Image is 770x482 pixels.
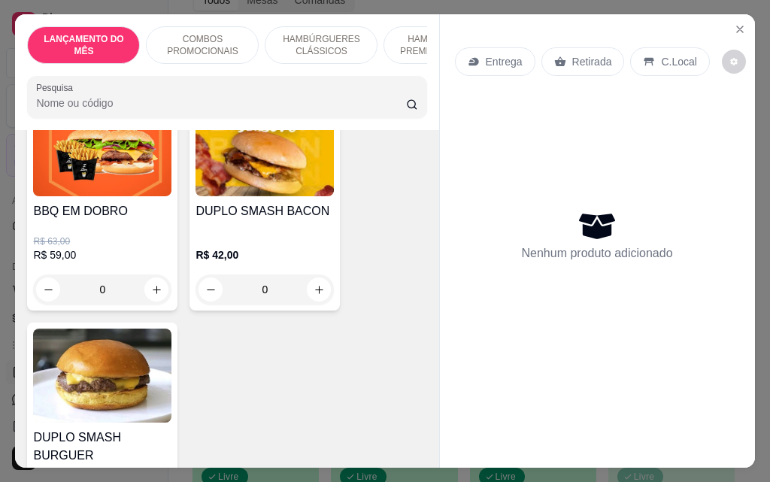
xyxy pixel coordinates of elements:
[196,202,334,220] h4: DUPLO SMASH BACON
[36,81,78,94] label: Pesquisa
[33,329,171,423] img: product-image
[36,95,406,111] input: Pesquisa
[277,33,365,57] p: HAMBÚRGUERES CLÁSSICOS
[396,33,484,57] p: HAMBÚRGUER PREMIUM (TODA A LINHA PREMIUM ACOMPANHA FRITAS DE CORTESIA )
[661,54,696,69] p: C.Local
[722,50,746,74] button: decrease-product-quantity
[33,202,171,220] h4: BBQ EM DOBRO
[522,244,673,262] p: Nenhum produto adicionado
[572,54,612,69] p: Retirada
[196,247,334,262] p: R$ 42,00
[33,235,171,247] p: R$ 63,00
[40,33,127,57] p: LANÇAMENTO DO MÊS
[33,247,171,262] p: R$ 59,00
[33,102,171,196] img: product-image
[159,33,246,57] p: COMBOS PROMOCIONAIS
[33,429,171,465] h4: DUPLO SMASH BURGUER
[728,17,752,41] button: Close
[196,102,334,196] img: product-image
[486,54,523,69] p: Entrega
